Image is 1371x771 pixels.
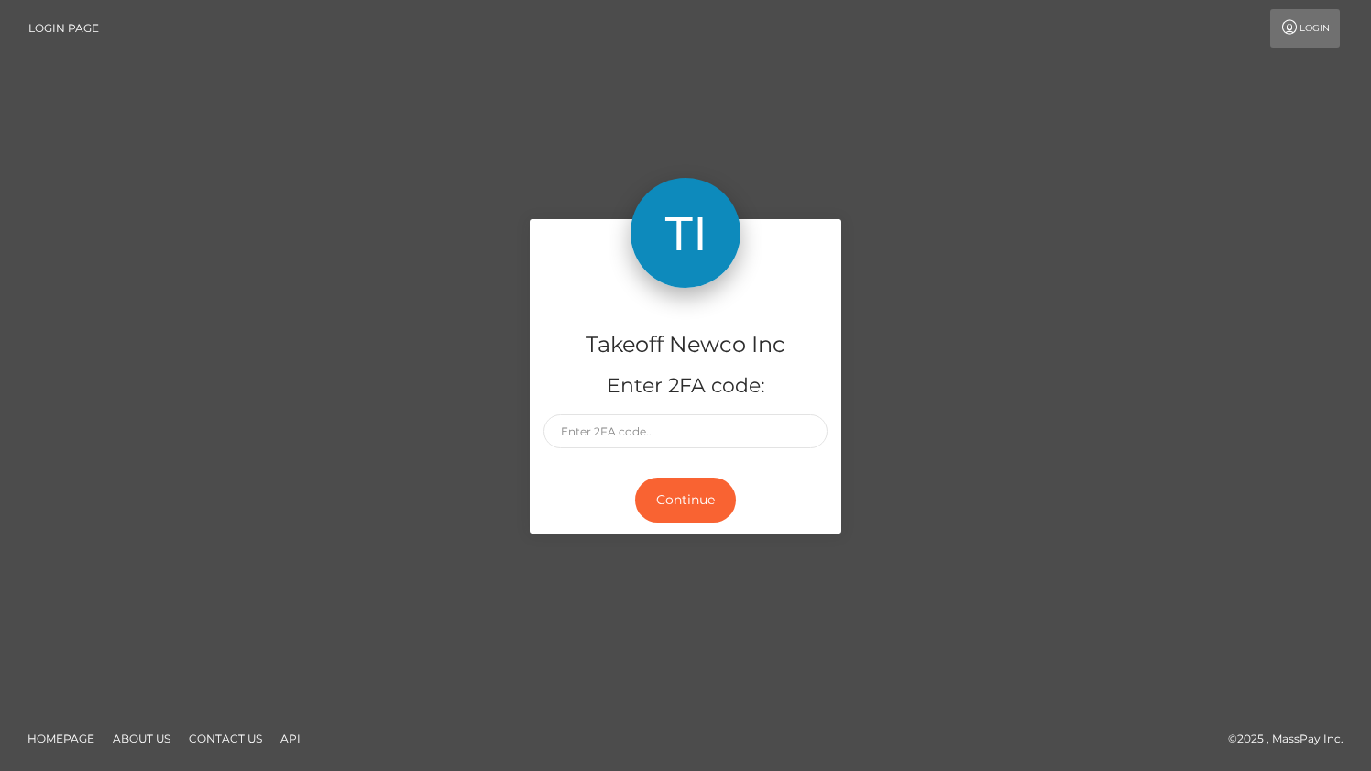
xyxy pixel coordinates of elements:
div: © 2025 , MassPay Inc. [1228,729,1357,749]
img: Takeoff Newco Inc [631,178,740,288]
input: Enter 2FA code.. [543,414,828,448]
a: Contact Us [181,724,269,753]
a: About Us [105,724,178,753]
a: API [273,724,308,753]
button: Continue [635,478,736,523]
h5: Enter 2FA code: [543,372,828,401]
h4: Takeoff Newco Inc [543,329,828,361]
a: Homepage [20,724,102,753]
a: Login Page [28,9,99,48]
a: Login [1270,9,1340,48]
